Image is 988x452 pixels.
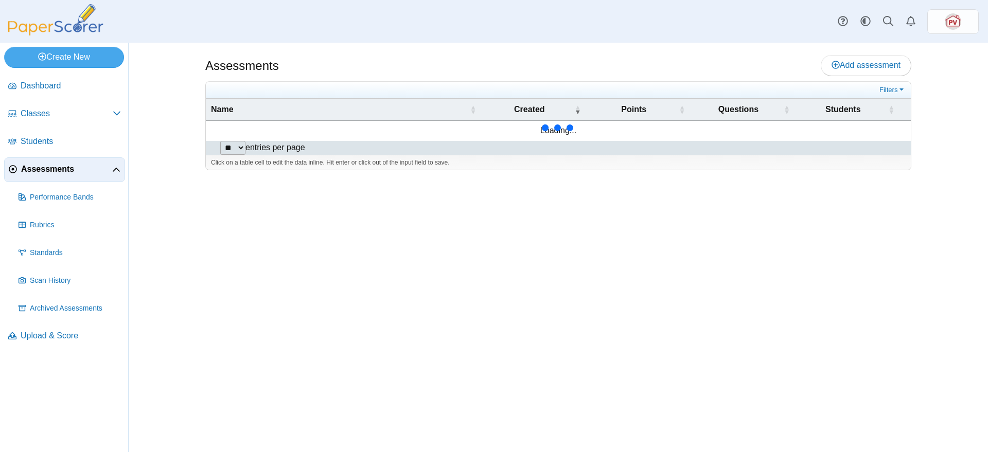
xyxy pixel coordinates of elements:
span: Upload & Score [21,330,121,341]
a: Alerts [899,10,922,33]
span: Archived Assessments [30,303,121,314]
h1: Assessments [205,57,279,75]
img: ps.2dGqZ33xQFlRBWZu [945,13,961,30]
span: Standards [30,248,121,258]
a: Scan History [14,268,125,293]
a: Dashboard [4,74,125,99]
a: Add assessment [821,55,911,76]
span: Rubrics [30,220,121,230]
a: ps.2dGqZ33xQFlRBWZu [927,9,979,34]
label: entries per page [245,143,305,152]
a: Standards [14,241,125,265]
span: Created : Activate to remove sorting [574,99,580,120]
a: Performance Bands [14,185,125,210]
a: Archived Assessments [14,296,125,321]
a: Create New [4,47,124,67]
a: Upload & Score [4,324,125,349]
a: Classes [4,102,125,126]
span: Name : Activate to sort [470,99,476,120]
a: Filters [877,85,908,95]
a: Students [4,130,125,154]
span: Students [21,136,121,147]
span: Classes [21,108,113,119]
span: Performance Bands [30,192,121,203]
span: Students [825,105,860,114]
span: Tim Peevyhouse [945,13,961,30]
div: Click on a table cell to edit the data inline. Hit enter or click out of the input field to save. [206,155,911,170]
span: Created [514,105,545,114]
span: Scan History [30,276,121,286]
span: Name [211,105,234,114]
a: PaperScorer [4,28,107,37]
span: Points [621,105,646,114]
span: Questions [718,105,758,114]
span: Add assessment [832,61,901,69]
img: PaperScorer [4,4,107,35]
span: Dashboard [21,80,121,92]
span: Points : Activate to sort [679,99,685,120]
a: Rubrics [14,213,125,238]
span: Questions : Activate to sort [784,99,790,120]
td: Loading... [206,121,911,140]
span: Assessments [21,164,112,175]
a: Assessments [4,157,125,182]
span: Students : Activate to sort [888,99,894,120]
